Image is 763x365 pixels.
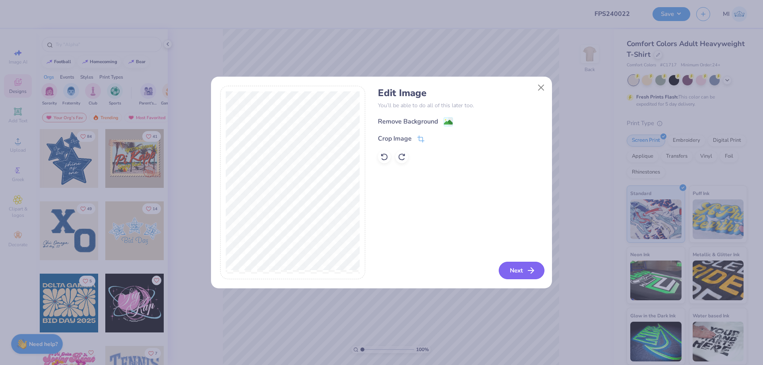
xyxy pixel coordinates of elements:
[534,80,549,95] button: Close
[378,117,438,126] div: Remove Background
[378,101,543,110] p: You’ll be able to do all of this later too.
[378,87,543,99] h4: Edit Image
[499,262,544,279] button: Next
[378,134,412,143] div: Crop Image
